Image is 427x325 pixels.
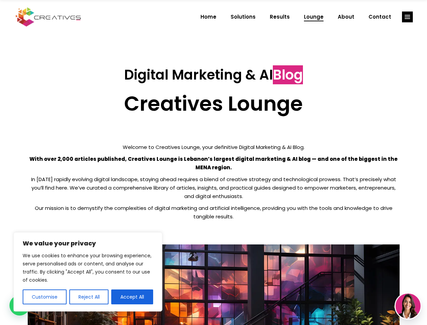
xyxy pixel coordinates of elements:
[361,8,398,26] a: Contact
[200,8,216,26] span: Home
[263,8,297,26] a: Results
[223,8,263,26] a: Solutions
[23,239,153,247] p: We value your privacy
[273,65,303,84] span: Blog
[297,8,331,26] a: Lounge
[28,175,400,200] p: In [DATE] rapidly evolving digital landscape, staying ahead requires a blend of creative strategy...
[14,232,162,311] div: We value your privacy
[231,8,256,26] span: Solutions
[23,252,153,284] p: We use cookies to enhance your browsing experience, serve personalised ads or content, and analys...
[331,8,361,26] a: About
[193,8,223,26] a: Home
[28,67,400,83] h3: Digital Marketing & AI
[28,143,400,151] p: Welcome to Creatives Lounge, your definitive Digital Marketing & AI Blog.
[69,289,109,304] button: Reject All
[14,6,82,27] img: Creatives
[402,12,413,22] a: link
[369,8,391,26] span: Contact
[23,289,67,304] button: Customise
[28,204,400,221] p: Our mission is to demystify the complexities of digital marketing and artificial intelligence, pr...
[338,8,354,26] span: About
[270,8,290,26] span: Results
[396,294,421,319] img: agent
[304,8,324,26] span: Lounge
[29,155,398,171] strong: With over 2,000 articles published, Creatives Lounge is Lebanon’s largest digital marketing & AI ...
[28,91,400,116] h2: Creatives Lounge
[111,289,153,304] button: Accept All
[9,295,30,316] div: WhatsApp contact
